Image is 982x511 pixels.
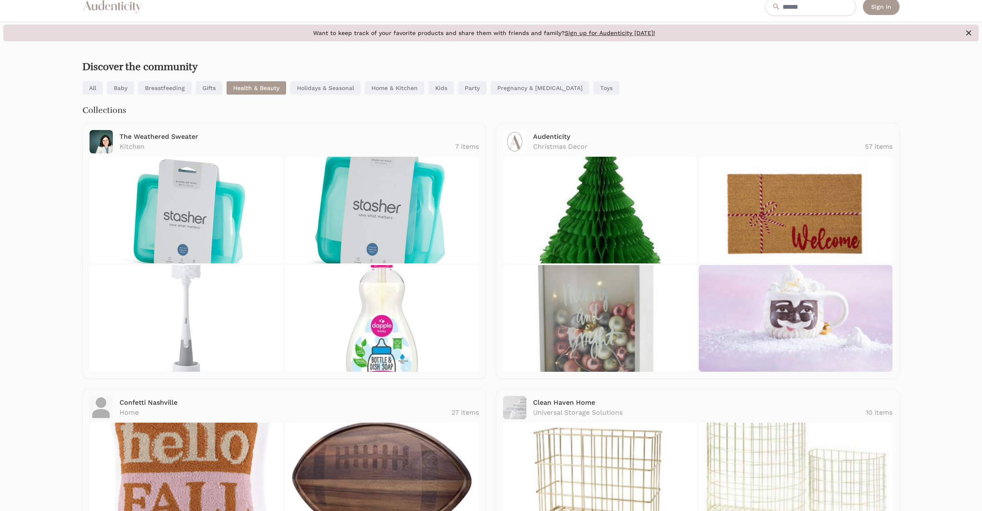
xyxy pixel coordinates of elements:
[120,133,198,140] a: The Weathered Sweater
[227,81,286,95] a: Health & Beauty
[82,105,900,116] h3: Collections
[429,81,454,95] a: Kids
[593,81,619,95] a: Toys
[458,81,486,95] a: Party
[107,81,134,95] a: Baby
[8,29,960,37] span: Want to keep track of your favorite products and share them with friends and family?
[533,142,892,152] a: Christmas Decor 57 items
[503,130,526,153] img: <span class="translation_missing" title="translation missing: en.advocates.discover.show.profile_...
[120,142,479,152] a: Kitchen 7 items
[120,398,177,406] a: Confetti Nashville
[290,81,361,95] a: Holidays & Seasonal
[503,396,526,419] img: <span class="translation_missing" title="translation missing: en.advocates.discover.show.profile_...
[120,408,139,418] p: Home
[285,265,479,372] img: GUEST_bdba3659-0793-4e48-b077-a953b7cafc1e
[365,81,424,95] a: Home & Kitchen
[533,133,570,140] a: Audenticity
[90,130,113,153] img: <span class="translation_missing" title="translation missing: en.advocates.discover.show.profile_...
[90,396,113,419] img: <span class="translation_missing" title="translation missing: en.advocates.discover.show.profile_...
[699,265,893,372] img: Shop-Sweet-Lulu-Papa-Noel-Mug-Dark-Brown_300x.png.jpg
[285,157,479,263] img: 1_1-stasher-mega-carousel-1_grande.jpg
[533,398,595,406] a: Clean Haven Home
[866,408,892,418] p: 10 items
[196,81,222,95] a: Gifts
[503,157,697,263] img: Jollity-Co-Honeycomb-Tree_300x.png.jpg
[138,81,192,95] a: Breastfeeding
[455,142,479,152] p: 7 items
[451,408,479,418] p: 27 items
[120,408,479,418] a: Home 27 items
[533,142,588,152] p: Christmas Decor
[90,265,284,372] img: tot_62122700_3_1_.jpg
[565,30,655,36] a: Sign up for Audenticity [DATE]!
[82,81,103,95] a: All
[533,408,892,418] a: Universal Storage Solutions 10 items
[865,142,892,152] p: 57 items
[533,408,623,418] p: Universal Storage Solutions
[82,61,900,73] h2: Discover the community
[699,157,893,263] img: Shop-Sweet-Lulu-Holiday-Welcome-Doormat_300x.png.jpg
[503,265,697,372] img: 4_84ad12f9-b612-4705-b944-280cb2d00b47_300x.png.jpg
[491,81,589,95] a: Pregnancy & [MEDICAL_DATA]
[120,142,145,152] p: Kitchen
[90,157,284,263] img: 1_1-stasher-mini-carousel-1_grande.jpg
